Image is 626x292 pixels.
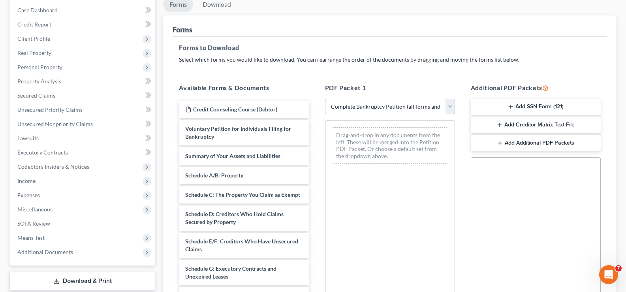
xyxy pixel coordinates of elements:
[17,35,50,42] span: Client Profile
[5,3,20,18] button: go back
[179,43,601,53] h5: Forms to Download
[17,149,68,156] span: Executory Contracts
[28,102,152,135] div: Thank you. We are wanting to add the Riverside court in the [GEOGRAPHIC_DATA].
[17,49,51,56] span: Real Property
[17,64,62,70] span: Personal Property
[325,83,455,92] h5: PDF Packet 1
[11,145,155,160] a: Executory Contracts
[17,135,39,141] span: Lawsuits
[124,3,139,18] button: Home
[13,44,123,91] div: Hi [PERSON_NAME]! This is something our team would need to add on the back end. Can you let me kn...
[11,17,155,32] a: Credit Report
[179,56,601,64] p: Select which forms you would like to download. You can rearrange the order of the documents by dr...
[13,146,123,200] div: Hi again! I see that this is available in the drop down menu when filing. Sometimes that menu get...
[17,78,61,85] span: Property Analysis
[11,89,155,103] a: Secured Claims
[17,249,73,255] span: Additional Documents
[17,7,58,13] span: Case Dashboard
[38,10,98,18] p: The team can also help
[471,135,601,151] button: Add Additional PDF Packets
[135,228,148,241] button: Send a message…
[11,103,155,117] a: Unsecured Priority Claims
[185,172,243,179] span: Schedule A/B: Property
[17,206,53,213] span: Miscellaneous
[11,131,155,145] a: Lawsuits
[615,265,622,271] span: 7
[193,106,277,113] span: Credit Counseling Course (Debtor)
[35,107,145,130] div: Thank you. We are wanting to add the Riverside court in the [GEOGRAPHIC_DATA].
[6,40,130,96] div: Hi [PERSON_NAME]! This is something our team would need to add on the back end. Can you let me kn...
[185,153,280,159] span: Summary of Your Assets and Liabilities
[17,21,51,28] span: Credit Report
[599,265,618,284] iframe: Intercom live chat
[139,3,153,17] div: Close
[17,234,45,241] span: Means Test
[11,117,155,131] a: Unsecured Nonpriority Claims
[471,99,601,115] button: Add SSN Form (121)
[17,220,50,227] span: SOFA Review
[9,272,155,290] a: Download & Print
[6,141,152,278] div: Lindsey says…
[6,102,152,141] div: Jacqueline says…
[185,211,284,225] span: Schedule D: Creditors Who Hold Claims Secured by Property
[23,4,35,17] img: Profile image for Operator
[17,106,83,113] span: Unsecured Priority Claims
[185,265,276,280] span: Schedule G: Executory Contracts and Unexpired Leases
[332,127,448,164] div: Drag-and-drop in any documents from the left. These will be merged into the Petition PDF Packet. ...
[24,23,32,30] img: Profile image for Lindsey
[7,215,151,228] textarea: Message…
[17,177,36,184] span: Income
[11,74,155,89] a: Property Analysis
[34,23,135,30] div: joined the conversation
[12,232,19,238] button: Upload attachment
[173,25,192,34] div: Forms
[179,83,309,92] h5: Available Forms & Documents
[38,232,44,238] button: Gif picker
[11,3,155,17] a: Case Dashboard
[185,238,298,252] span: Schedule E/F: Creditors Who Have Unsecured Claims
[11,217,155,231] a: SOFA Review
[50,232,56,238] button: Start recording
[34,24,78,29] b: [PERSON_NAME]
[185,191,300,198] span: Schedule C: The Property You Claim as Exempt
[6,141,130,261] div: Hi again! I see that this is available in the drop down menu when filing. Sometimes that menu get...
[6,40,152,102] div: Lindsey says…
[17,192,40,198] span: Expenses
[6,21,152,40] div: Lindsey says…
[38,4,66,10] h1: Operator
[185,125,291,140] span: Voluntary Petition for Individuals Filing for Bankruptcy
[471,83,601,92] h5: Additional PDF Packets
[17,163,89,170] span: Codebtors Insiders & Notices
[25,232,31,238] button: Emoji picker
[17,121,93,127] span: Unsecured Nonpriority Claims
[471,117,601,133] button: Add Creditor Matrix Text File
[17,92,55,99] span: Secured Claims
